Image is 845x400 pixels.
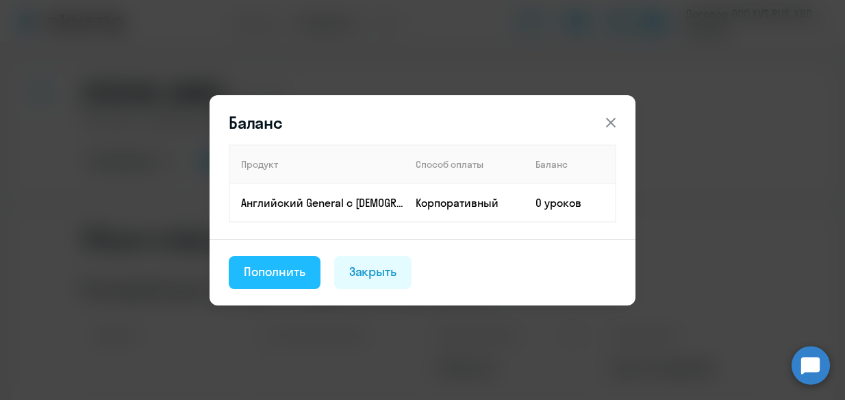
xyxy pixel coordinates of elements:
[334,256,412,289] button: Закрыть
[525,145,616,184] th: Баланс
[229,145,405,184] th: Продукт
[405,145,525,184] th: Способ оплаты
[349,263,397,281] div: Закрыть
[229,256,320,289] button: Пополнить
[405,184,525,222] td: Корпоративный
[241,195,404,210] p: Английский General с [DEMOGRAPHIC_DATA] преподавателем
[244,263,305,281] div: Пополнить
[525,184,616,222] td: 0 уроков
[210,112,635,134] header: Баланс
